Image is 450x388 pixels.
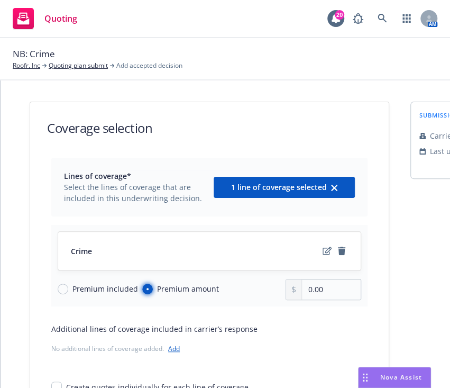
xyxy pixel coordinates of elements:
[380,373,422,382] span: Nova Assist
[13,47,55,61] span: NB: Crime
[335,245,348,257] a: remove
[8,4,81,33] a: Quoting
[358,367,431,388] button: Nova Assist
[335,10,344,20] div: 20
[13,61,40,70] a: Roofr, Inc
[44,14,77,23] span: Quoting
[58,284,68,294] input: Premium included
[64,170,207,182] span: Lines of coverage*
[47,119,152,137] h1: Coverage selection
[51,343,368,354] div: No additional lines of coverage added.
[64,182,207,204] span: Select the lines of coverage that are included in this underwriting decision.
[320,245,333,257] a: edit
[302,279,361,300] input: 0.00
[72,283,138,294] span: Premium included
[51,323,368,335] div: Additional lines of coverage included in carrier’s response
[396,8,417,29] a: Switch app
[49,61,108,70] a: Quoting plan submit
[142,284,153,294] input: Premium amount
[347,8,369,29] a: Report a Bug
[168,344,180,353] a: Add
[231,182,327,192] span: 1 line of coverage selected
[71,246,92,257] span: Crime
[359,367,372,387] div: Drag to move
[116,61,182,70] span: Add accepted decision
[331,185,337,191] svg: clear selection
[214,177,355,198] button: 1 line of coverage selectedclear selection
[372,8,393,29] a: Search
[157,283,219,294] span: Premium amount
